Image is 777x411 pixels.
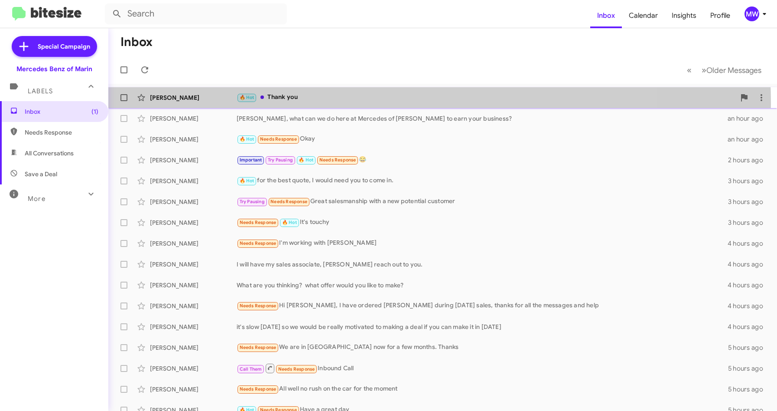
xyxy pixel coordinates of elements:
[28,195,46,203] span: More
[150,302,237,310] div: [PERSON_NAME]
[150,343,237,352] div: [PERSON_NAME]
[728,364,770,373] div: 5 hours ago
[728,239,770,248] div: 4 hours ago
[278,366,315,372] span: Needs Response
[91,107,98,116] span: (1)
[240,303,276,309] span: Needs Response
[282,220,297,225] span: 🔥 Hot
[28,87,53,95] span: Labels
[268,157,293,163] span: Try Pausing
[150,156,237,164] div: [PERSON_NAME]
[702,65,706,76] span: »
[237,176,728,186] div: for the best quote, I would need you to come in.
[240,240,276,246] span: Needs Response
[25,107,98,116] span: Inbox
[237,322,728,331] div: it's slow [DATE] so we would be really motivated to making a deal if you can make it in [DATE]
[728,322,770,331] div: 4 hours ago
[237,134,728,144] div: Okay
[16,65,92,73] div: Mercedes Benz of Marin
[728,177,770,185] div: 3 hours ago
[299,157,313,163] span: 🔥 Hot
[150,135,237,144] div: [PERSON_NAME]
[237,342,728,352] div: We are in [GEOGRAPHIC_DATA] now for a few months. Thanks
[728,385,770,394] div: 5 hours ago
[237,260,728,269] div: I will have my sales associate, [PERSON_NAME] reach out to you.
[237,114,728,123] div: [PERSON_NAME], what can we do here at Mercedes of [PERSON_NAME] to earn your business?
[728,302,770,310] div: 4 hours ago
[270,199,307,204] span: Needs Response
[237,155,728,165] div: 😂
[590,3,622,28] a: Inbox
[728,218,770,227] div: 3 hours ago
[105,3,287,24] input: Search
[120,35,153,49] h1: Inbox
[12,36,97,57] a: Special Campaign
[706,66,761,75] span: Older Messages
[150,177,237,185] div: [PERSON_NAME]
[25,149,74,158] span: All Conversations
[728,343,770,352] div: 5 hours ago
[682,61,767,79] nav: Page navigation example
[38,42,90,51] span: Special Campaign
[150,385,237,394] div: [PERSON_NAME]
[319,157,356,163] span: Needs Response
[737,7,767,21] button: MW
[237,217,728,227] div: It's touchy
[682,61,697,79] button: Previous
[237,281,728,289] div: What are you thinking? what offer would you like to make?
[665,3,703,28] a: Insights
[237,363,728,374] div: Inbound Call
[696,61,767,79] button: Next
[150,260,237,269] div: [PERSON_NAME]
[25,170,57,178] span: Save a Deal
[150,281,237,289] div: [PERSON_NAME]
[728,197,770,206] div: 3 hours ago
[260,136,297,142] span: Needs Response
[728,281,770,289] div: 4 hours ago
[240,220,276,225] span: Needs Response
[728,135,770,144] div: an hour ago
[237,92,735,102] div: Thank you
[240,178,254,184] span: 🔥 Hot
[240,95,254,100] span: 🔥 Hot
[240,199,265,204] span: Try Pausing
[150,218,237,227] div: [PERSON_NAME]
[237,197,728,207] div: Great salesmanship with a new potential customer
[150,197,237,206] div: [PERSON_NAME]
[150,93,237,102] div: [PERSON_NAME]
[240,157,262,163] span: Important
[744,7,759,21] div: MW
[240,345,276,350] span: Needs Response
[622,3,665,28] a: Calendar
[150,114,237,123] div: [PERSON_NAME]
[728,156,770,164] div: 2 hours ago
[25,128,98,137] span: Needs Response
[240,136,254,142] span: 🔥 Hot
[150,322,237,331] div: [PERSON_NAME]
[687,65,692,76] span: «
[237,301,728,311] div: Hi [PERSON_NAME], I have ordered [PERSON_NAME] during [DATE] sales, thanks for all the messages a...
[703,3,737,28] a: Profile
[728,114,770,123] div: an hour ago
[240,386,276,392] span: Needs Response
[150,364,237,373] div: [PERSON_NAME]
[150,239,237,248] div: [PERSON_NAME]
[728,260,770,269] div: 4 hours ago
[237,384,728,394] div: All well no rush on the car for the moment
[237,238,728,248] div: I'm working with [PERSON_NAME]
[240,366,262,372] span: Call Them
